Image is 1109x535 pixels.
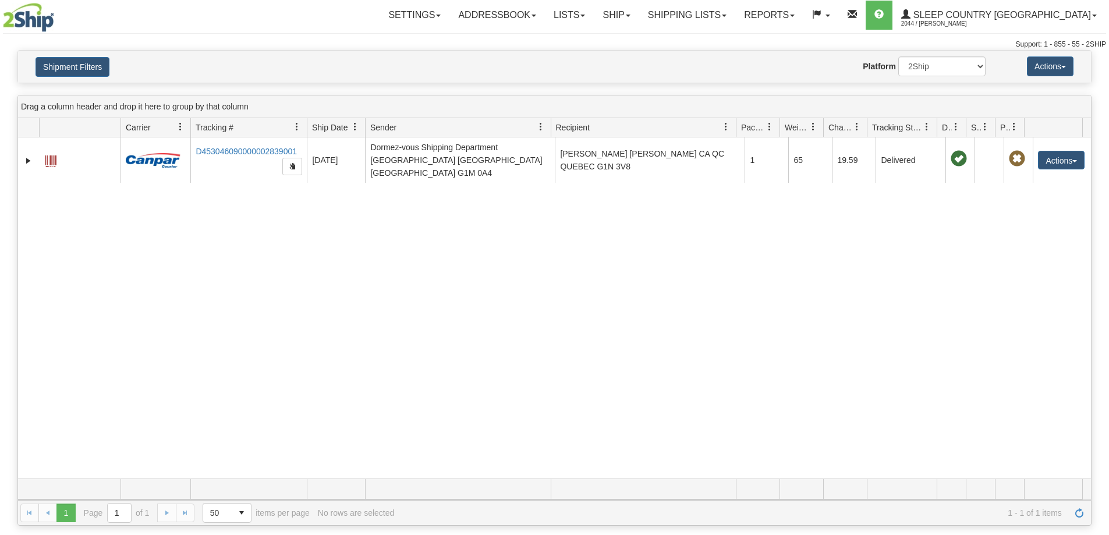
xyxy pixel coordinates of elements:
td: Delivered [876,137,945,183]
span: Recipient [556,122,590,133]
a: D453046090000002839001 [196,147,297,156]
a: Shipping lists [639,1,735,30]
button: Actions [1027,56,1073,76]
a: Refresh [1070,504,1089,522]
a: Lists [545,1,594,30]
a: Tracking Status filter column settings [917,117,937,137]
td: Dormez-vous Shipping Department [GEOGRAPHIC_DATA] [GEOGRAPHIC_DATA] [GEOGRAPHIC_DATA] G1M 0A4 [365,137,555,183]
button: Actions [1038,151,1085,169]
a: Addressbook [449,1,545,30]
span: Pickup Not Assigned [1009,151,1025,167]
div: No rows are selected [318,508,395,518]
span: Sleep Country [GEOGRAPHIC_DATA] [910,10,1091,20]
input: Page 1 [108,504,131,522]
div: grid grouping header [18,95,1091,118]
a: Carrier filter column settings [171,117,190,137]
a: Ship [594,1,639,30]
td: 19.59 [832,137,876,183]
a: Sleep Country [GEOGRAPHIC_DATA] 2044 / [PERSON_NAME] [892,1,1106,30]
img: logo2044.jpg [3,3,54,32]
iframe: chat widget [1082,208,1108,327]
a: Weight filter column settings [803,117,823,137]
span: On time [951,151,967,167]
a: Charge filter column settings [847,117,867,137]
span: Weight [785,122,809,133]
a: Tracking # filter column settings [287,117,307,137]
button: Copy to clipboard [282,158,302,175]
a: Delivery Status filter column settings [946,117,966,137]
a: Label [45,150,56,169]
a: Sender filter column settings [531,117,551,137]
div: Support: 1 - 855 - 55 - 2SHIP [3,40,1106,49]
td: 65 [788,137,832,183]
span: select [232,504,251,522]
td: [PERSON_NAME] [PERSON_NAME] CA QC QUEBEC G1N 3V8 [555,137,745,183]
td: [DATE] [307,137,365,183]
label: Platform [863,61,896,72]
span: Pickup Status [1000,122,1010,133]
span: Shipment Issues [971,122,981,133]
span: Page 1 [56,504,75,522]
span: Tracking Status [872,122,923,133]
span: items per page [203,503,310,523]
a: Ship Date filter column settings [345,117,365,137]
a: Reports [735,1,803,30]
span: Tracking # [196,122,233,133]
span: 2044 / [PERSON_NAME] [901,18,988,30]
a: Pickup Status filter column settings [1004,117,1024,137]
a: Shipment Issues filter column settings [975,117,995,137]
span: Charge [828,122,853,133]
img: 14 - Canpar [126,153,180,168]
span: Carrier [126,122,151,133]
a: Expand [23,155,34,166]
span: Packages [741,122,766,133]
button: Shipment Filters [36,57,109,77]
span: Page of 1 [84,503,150,523]
span: 50 [210,507,225,519]
span: 1 - 1 of 1 items [402,508,1062,518]
span: Ship Date [312,122,348,133]
a: Packages filter column settings [760,117,780,137]
a: Recipient filter column settings [716,117,736,137]
span: Sender [370,122,396,133]
span: Page sizes drop down [203,503,251,523]
td: 1 [745,137,788,183]
span: Delivery Status [942,122,952,133]
a: Settings [380,1,449,30]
